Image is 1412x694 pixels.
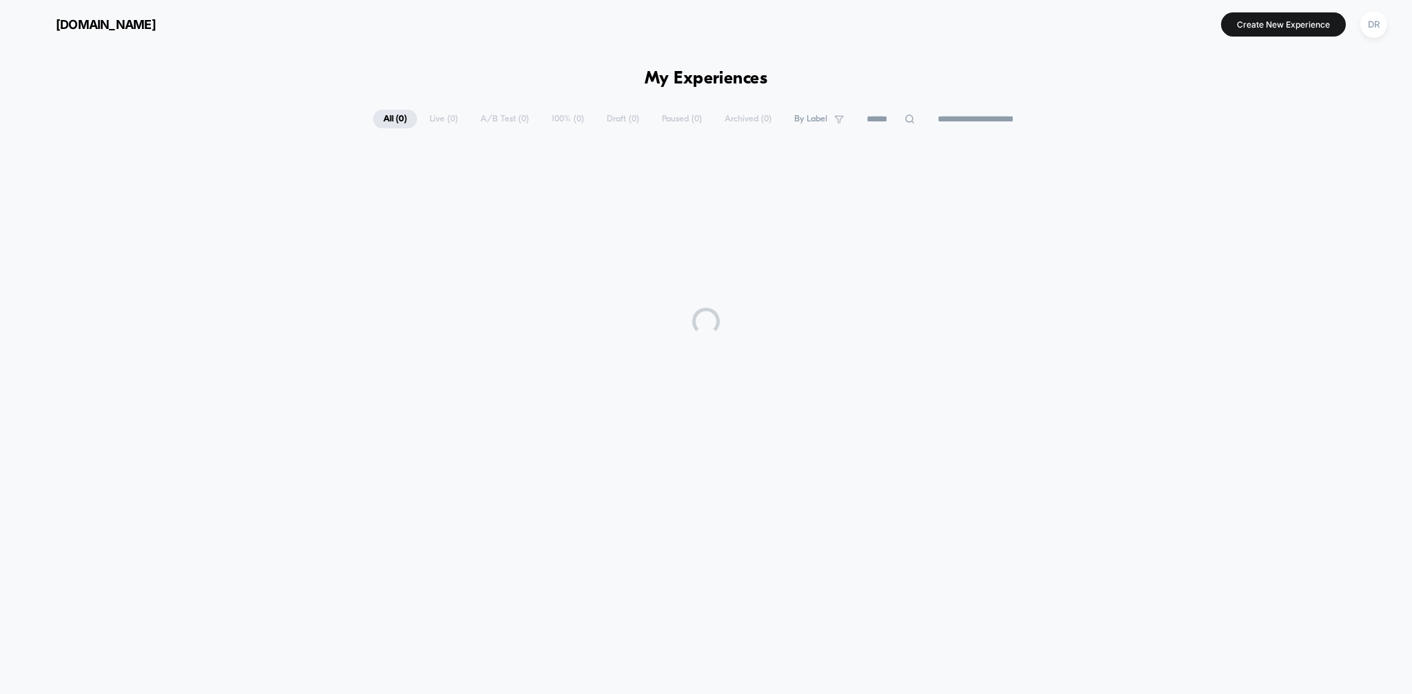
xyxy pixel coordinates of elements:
span: [DOMAIN_NAME] [56,17,156,32]
div: DR [1360,11,1387,38]
h1: My Experiences [645,69,768,89]
button: DR [1356,10,1391,39]
span: All ( 0 ) [373,110,417,128]
span: By Label [794,114,827,124]
button: [DOMAIN_NAME] [21,13,160,35]
button: Create New Experience [1221,12,1346,37]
